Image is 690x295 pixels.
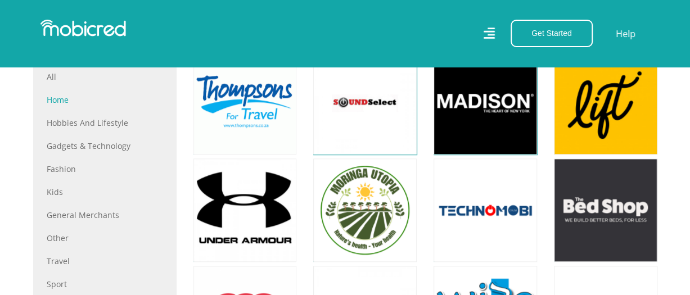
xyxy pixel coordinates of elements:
[47,186,163,198] a: Kids
[40,20,126,37] img: Mobicred
[47,117,163,129] a: Hobbies and Lifestyle
[47,278,163,290] a: Sport
[47,232,163,244] a: Other
[47,209,163,221] a: General Merchants
[511,20,593,47] button: Get Started
[47,94,163,106] a: Home
[615,26,636,41] a: Help
[47,255,163,267] a: Travel
[47,163,163,175] a: Fashion
[47,140,163,152] a: Gadgets & Technology
[47,71,163,83] a: All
